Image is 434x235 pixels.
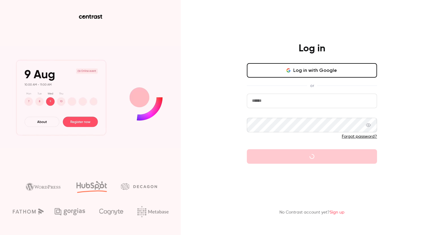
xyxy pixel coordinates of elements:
[299,43,325,55] h4: Log in
[279,209,344,216] p: No Contrast account yet?
[307,82,317,89] span: or
[342,134,377,139] a: Forgot password?
[330,210,344,214] a: Sign up
[121,183,157,190] img: decagon
[247,63,377,78] button: Log in with Google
